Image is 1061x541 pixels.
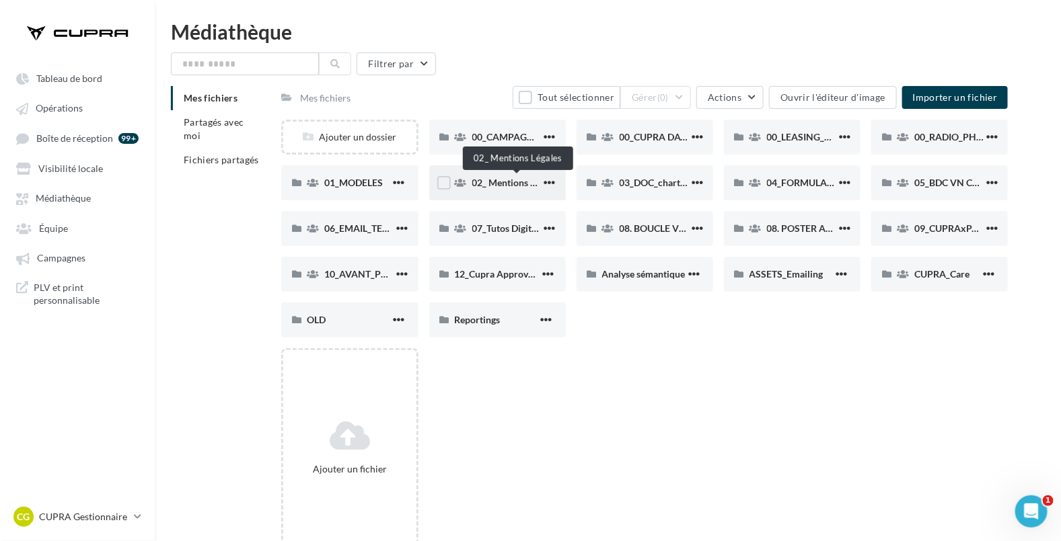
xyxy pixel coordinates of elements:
iframe: Intercom live chat [1015,495,1048,528]
div: Médiathèque [171,22,1045,42]
span: 07_Tutos Digitaleo [472,222,550,234]
span: Fichiers partagés [184,154,259,165]
span: 1 [1043,495,1054,506]
span: 09_CUPRAxPADEL [914,222,995,234]
div: Mes fichiers [300,91,351,105]
div: 99+ [118,133,139,144]
div: 02_ Mentions Légales [463,147,573,170]
a: Tableau de bord [8,66,147,90]
a: CG CUPRA Gestionnaire [11,504,144,530]
a: Boîte de réception 99+ [8,126,147,151]
span: 01_MODELES [324,177,383,188]
span: 05_BDC VN CUPRA [914,177,998,188]
span: Visibilité locale [38,163,103,174]
span: OLD [307,314,326,325]
span: 00_CAMPAGNE_SEPTEMBRE [472,131,598,142]
span: CG [17,510,30,524]
span: 04_FORMULAIRE DES DEMANDES CRÉATIVES [767,177,967,188]
span: 00_CUPRA DAYS (JPO) [620,131,717,142]
span: Équipe [39,222,68,234]
span: 02_ Mentions Légales [472,177,561,188]
span: Tableau de bord [36,73,102,84]
span: (0) [657,92,669,103]
div: Ajouter un fichier [289,462,410,476]
a: PLV et print personnalisable [8,276,147,313]
span: 10_AVANT_PREMIÈRES_CUPRA (VENTES PRIVEES) [324,268,544,280]
span: Mes fichiers [184,92,237,103]
span: Partagés avec moi [184,116,244,141]
span: Boîte de réception [36,132,113,144]
span: Opérations [36,103,83,114]
span: 12_Cupra Approved_OCCASIONS_GARANTIES [455,268,654,280]
button: Tout sélectionner [513,86,620,109]
span: 00_LEASING_SOCIAL_ÉLECTRIQUE [767,131,917,142]
button: Actions [696,86,764,109]
span: 06_EMAIL_TEMPLATE HTML CUPRA [324,222,480,234]
span: Importer un fichier [913,91,998,103]
a: Opérations [8,95,147,120]
a: Équipe [8,216,147,240]
span: 03_DOC_charte graphique et GUIDELINES [620,177,796,188]
span: Campagnes [37,253,85,264]
span: Médiathèque [36,193,91,204]
a: Médiathèque [8,185,147,210]
button: Filtrer par [357,52,436,75]
span: CUPRA_Care [914,268,969,280]
button: Gérer(0) [620,86,691,109]
button: Importer un fichier [902,86,1009,109]
span: Reportings [455,314,501,325]
span: PLV et print personnalisable [34,281,139,307]
p: CUPRA Gestionnaire [39,510,129,524]
span: Analyse sémantique [602,268,686,280]
span: 08. BOUCLE VIDEO ECRAN SHOWROOM [620,222,797,234]
div: Ajouter un dossier [283,130,416,144]
span: ASSETS_Emailing [749,268,824,280]
span: Actions [708,91,741,103]
a: Campagnes [8,245,147,269]
span: 08. POSTER ADEME [767,222,852,234]
span: 00_RADIO_PHEV [914,131,988,142]
a: Visibilité locale [8,156,147,180]
button: Ouvrir l'éditeur d'image [769,86,896,109]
